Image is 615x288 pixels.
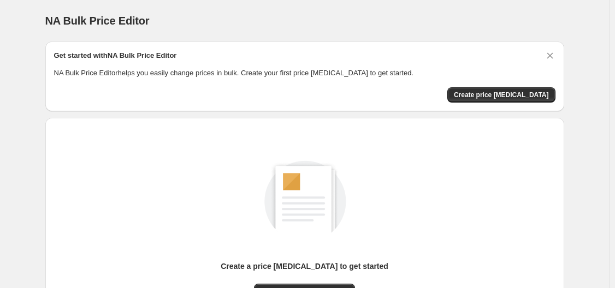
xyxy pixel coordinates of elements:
p: NA Bulk Price Editor helps you easily change prices in bulk. Create your first price [MEDICAL_DAT... [54,68,555,79]
h2: Get started with NA Bulk Price Editor [54,50,177,61]
span: Create price [MEDICAL_DATA] [454,91,549,99]
button: Dismiss card [545,50,555,61]
p: Create a price [MEDICAL_DATA] to get started [221,261,388,272]
button: Create price change job [447,87,555,103]
span: NA Bulk Price Editor [45,15,150,27]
